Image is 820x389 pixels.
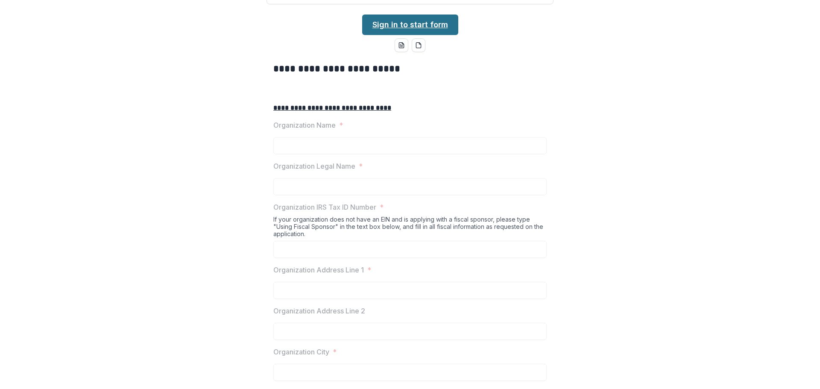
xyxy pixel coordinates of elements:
[273,265,364,275] p: Organization Address Line 1
[395,38,408,52] button: word-download
[273,120,336,130] p: Organization Name
[273,216,547,241] div: If your organization does not have an EIN and is applying with a fiscal sponsor, please type "Usi...
[412,38,425,52] button: pdf-download
[273,202,376,212] p: Organization IRS Tax ID Number
[273,306,365,316] p: Organization Address Line 2
[362,15,458,35] a: Sign in to start form
[273,347,329,357] p: Organization City
[273,161,355,171] p: Organization Legal Name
